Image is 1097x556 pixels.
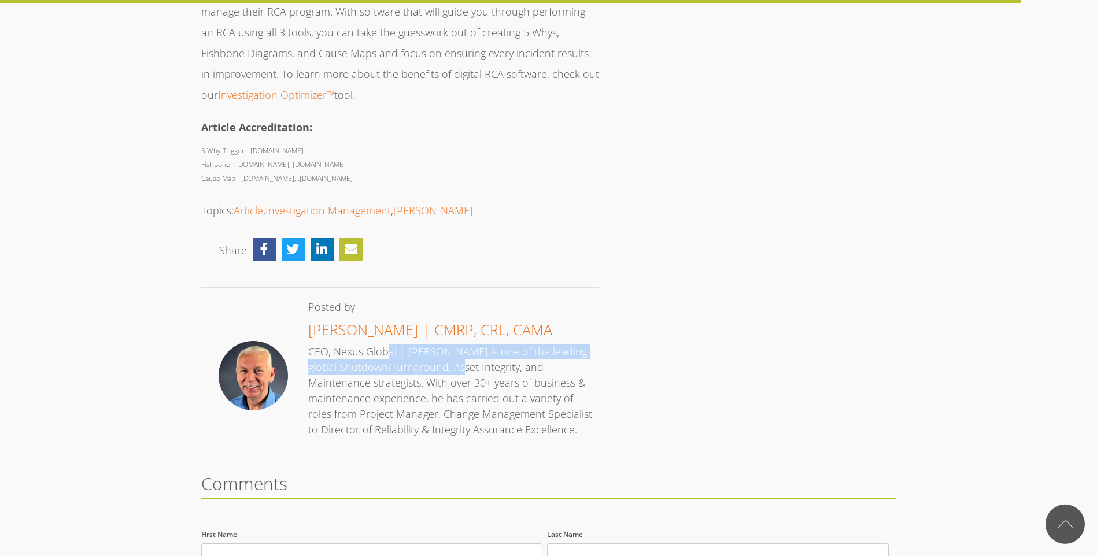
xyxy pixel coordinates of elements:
[201,200,599,221] p: Topics: , ,
[265,203,391,217] a: Investigation Management
[234,203,263,217] a: Article
[279,238,308,261] a: Share on Twitter
[300,299,593,438] p: Posted by CEO, Nexus Global | [PERSON_NAME] is one of the leading global Shutdown/Turnaround, Ass...
[201,144,599,186] p: 5 Why Trigger - [DOMAIN_NAME] Fishbone - [DOMAIN_NAME]; [DOMAIN_NAME] Cause Map - [DOMAIN_NAME], ...
[201,120,312,134] strong: Article Accreditation:
[308,238,337,261] a: Share on Linkedin
[219,235,250,262] li: Share
[250,238,279,261] a: Share on Facebook
[308,320,552,339] a: [PERSON_NAME] | CMRP, CRL, CAMA
[201,529,237,539] span: First Name
[201,469,896,498] div: Comments
[337,238,365,261] a: Share via Email
[393,203,473,217] a: [PERSON_NAME]
[547,529,583,539] span: Last Name
[219,341,288,410] img: Larry Olson | CMRP, CRL, CAMA
[218,88,334,102] a: Investigation Optimizer™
